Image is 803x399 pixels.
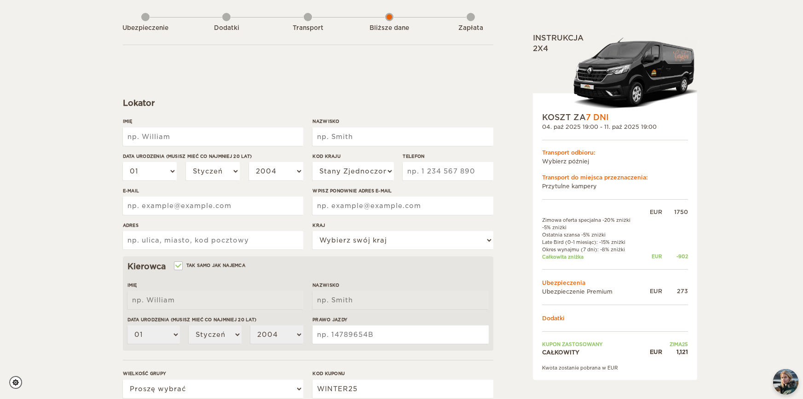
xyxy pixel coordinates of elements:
[403,154,424,159] font: Telefon
[542,239,625,245] font: Late Bird (0-1 miesiąc): -15% zniżki
[542,183,597,190] font: Przytulne kampery
[123,98,155,108] font: Lokator
[570,36,697,112] img: Langur-m-c-logo-2.png
[773,369,798,394] img: Freyja at Cozy Campers
[123,197,303,215] input: np. example@example.com
[123,119,133,124] font: Imię
[370,24,409,31] font: Bliższe dane
[312,154,340,159] font: Kod kraju
[542,158,589,165] font: Wybierz później
[127,291,303,309] input: np. William
[542,247,625,252] font: Okres wynajmu (7 dni): -8% zniżki
[123,127,303,146] input: np. William
[127,262,166,271] font: Kierowca
[542,279,585,286] font: Ubezpieczenia
[312,119,339,124] font: Nazwisko
[542,315,565,322] font: Dodatki
[123,231,303,249] input: np. ulica, miasto, kod pocztowy
[542,288,612,295] font: Ubezpieczenie Premium
[123,188,139,193] font: E-mail
[773,369,798,394] button: chat-button
[542,254,583,260] font: Całkowita zniżka
[542,349,579,356] font: CAŁKOWITY
[9,376,28,389] a: Ustawienia plików cookie
[650,348,662,355] font: EUR
[677,288,688,295] font: 273
[293,24,324,31] font: Transport
[650,208,662,215] font: EUR
[458,24,483,31] font: Zapłata
[670,341,688,347] font: ZIMA25
[312,283,339,288] font: Nazwisko
[650,288,662,295] font: EUR
[542,217,630,223] font: Zimowa oferta specjalna -20% zniżki
[186,263,245,268] font: Tak samo jak najemca
[542,174,648,181] font: Transport do miejsca przeznaczenia:
[312,197,493,215] input: np. example@example.com
[676,348,688,355] font: 1,121
[542,225,566,230] font: -5% zniżki
[542,341,603,347] font: Kupon zastosowany
[312,223,325,228] font: Kraj
[312,291,488,309] input: np. Smith
[542,365,618,370] font: Kwota zostanie pobrana w EUR
[542,113,586,122] font: KOSZT ZA
[214,24,239,31] font: Dodatki
[127,283,137,288] font: Imię
[312,371,345,376] font: Kod kuponu
[123,154,252,159] font: Data urodzenia (musisz mieć co najmniej 20 lat)
[674,208,688,215] font: 1750
[533,34,583,42] font: Instrukcja
[652,254,662,259] font: EUR
[312,188,392,193] font: Wpisz ponownie adres e-mail
[122,24,168,31] font: Ubezpieczenie
[312,127,493,146] input: np. Smith
[533,44,548,53] font: 2x4
[676,254,688,259] font: -902
[312,325,488,344] input: np. 14789654B
[542,123,657,130] font: 04. paź 2025 19:00 - 11. paź 2025 19:00
[175,264,181,270] input: Tak samo jak najemca
[123,223,139,228] font: Adres
[542,232,606,237] font: Ostatnia szansa -5% zniżki
[312,317,347,322] font: Prawo jazdy
[127,317,257,322] font: Data urodzenia (musisz mieć co najmniej 20 lat)
[403,162,493,180] input: np. 1 234 567 890
[123,371,167,376] font: Wielkość grupy
[586,113,609,122] font: 7 DNI
[542,149,595,156] font: Transport odbioru:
